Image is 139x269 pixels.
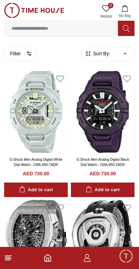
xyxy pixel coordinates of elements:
[76,158,129,167] a: G-Shock Men Analog Digital Black Dial Watch - GBA-950-2ADR
[4,71,68,153] img: G-Shock Men Analog Digital White Dial Watch - GBA-950-7ADR
[86,186,120,194] div: Add to cart
[98,14,115,19] span: Wishlist
[115,3,135,20] button: My Bag
[98,3,115,20] a: 0Wishlist
[108,3,113,8] span: 0
[90,170,116,177] h4: AED 730.00
[71,71,135,153] img: G-Shock Men Analog Digital Black Dial Watch - GBA-950-2ADR
[92,50,110,57] span: Sort By:
[4,183,68,197] button: Add to cart
[71,183,135,197] button: Add to cart
[116,13,133,18] span: My Bag
[9,158,62,167] a: G-Shock Men Analog Digital White Dial Watch - GBA-950-7ADR
[4,3,64,18] img: ...
[85,50,110,57] button: Sort By:
[119,249,134,264] div: Chat Widget
[19,186,53,194] div: Add to cart
[44,254,52,262] a: Home
[4,46,38,61] button: Filter
[23,170,49,177] h4: AED 730.00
